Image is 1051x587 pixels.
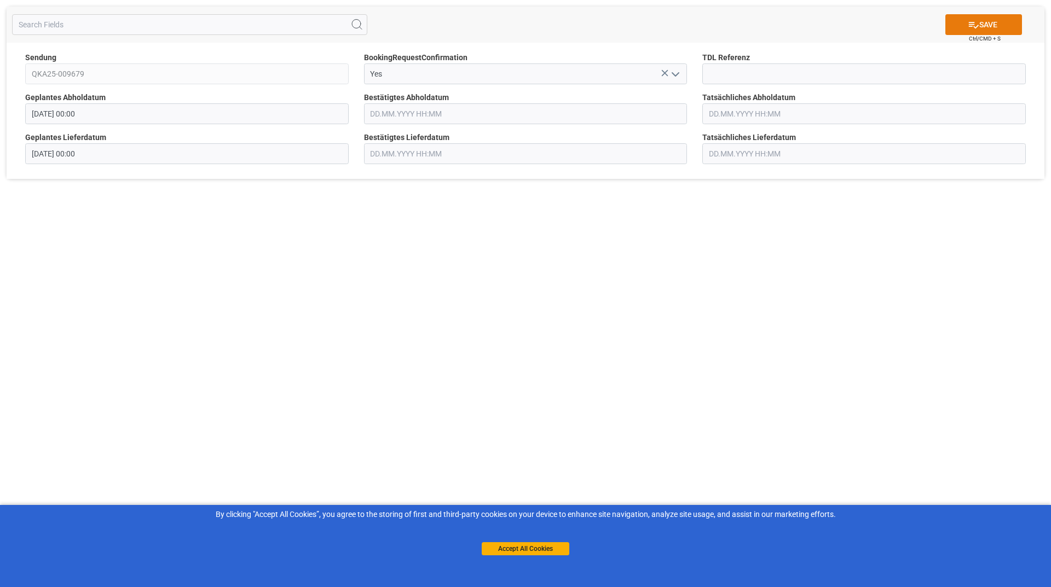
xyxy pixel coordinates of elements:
[364,143,688,164] input: DD.MM.YYYY HH:MM
[364,52,467,63] span: BookingRequestConfirmation
[482,542,569,555] button: Accept All Cookies
[25,132,106,143] span: Geplantes Lieferdatum
[8,509,1043,520] div: By clicking "Accept All Cookies”, you agree to the storing of first and third-party cookies on yo...
[702,92,795,103] span: Tatsächliches Abholdatum
[25,103,349,124] input: DD.MM.YYYY HH:MM
[364,92,449,103] span: Bestätigtes Abholdatum
[667,66,683,83] button: open menu
[702,103,1026,124] input: DD.MM.YYYY HH:MM
[25,92,106,103] span: Geplantes Abholdatum
[702,52,750,63] span: TDL Referenz
[25,143,349,164] input: DD.MM.YYYY HH:MM
[945,14,1022,35] button: SAVE
[702,132,796,143] span: Tatsächliches Lieferdatum
[702,143,1026,164] input: DD.MM.YYYY HH:MM
[12,14,367,35] input: Search Fields
[364,103,688,124] input: DD.MM.YYYY HH:MM
[25,52,56,63] span: Sendung
[969,34,1001,43] span: Ctrl/CMD + S
[364,132,449,143] span: Bestätigtes Lieferdatum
